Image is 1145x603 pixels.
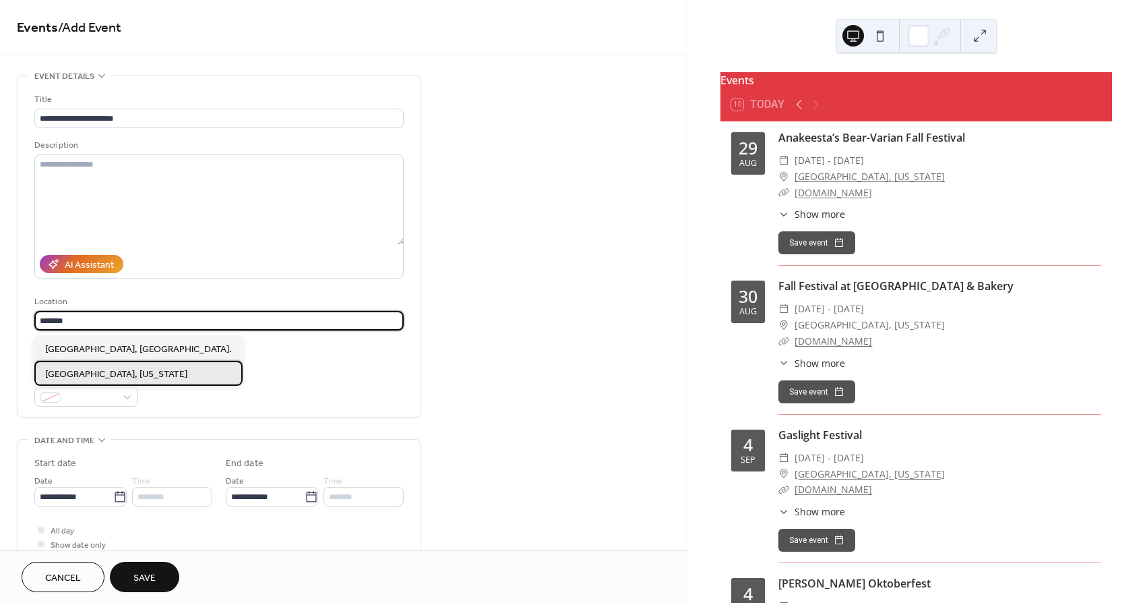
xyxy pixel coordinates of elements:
span: Show more [795,207,845,221]
div: 4 [743,585,753,602]
div: Description [34,138,401,152]
a: Fall Festival at [GEOGRAPHIC_DATA] & Bakery [778,279,1014,293]
a: [DOMAIN_NAME] [795,186,872,199]
a: Gaslight Festival [778,428,862,442]
div: ​ [778,450,789,466]
div: ​ [778,169,789,185]
div: ​ [778,356,789,370]
div: Events [720,72,1112,88]
span: Show date only [51,538,106,552]
div: AI Assistant [65,258,114,272]
button: ​Show more [778,207,845,221]
div: ​ [778,185,789,201]
span: / Add Event [58,15,121,41]
button: ​Show more [778,356,845,370]
div: 29 [739,140,757,156]
a: [PERSON_NAME] Oktoberfest [778,576,931,591]
button: Save [110,562,179,592]
div: Sep [741,456,755,465]
a: [DOMAIN_NAME] [795,335,872,347]
div: Start date [34,457,76,471]
div: ​ [778,152,789,169]
span: [DATE] - [DATE] [795,152,864,169]
div: ​ [778,207,789,221]
div: End date [226,457,264,471]
span: Save [133,571,156,585]
a: Anakeesta’s Bear-Varian Fall Festival [778,130,965,145]
div: ​ [778,466,789,482]
span: Date and time [34,434,94,448]
div: ​ [778,505,789,519]
button: AI Assistant [40,255,123,273]
span: Show more [795,356,845,370]
div: Title [34,92,401,107]
span: Show more [795,505,845,519]
a: [GEOGRAPHIC_DATA], [US_STATE] [795,466,945,482]
button: ​Show more [778,505,845,519]
button: Save event [778,380,855,403]
span: Time [132,474,151,488]
button: Save event [778,231,855,254]
span: Date [34,474,53,488]
div: ​ [778,333,789,349]
div: ​ [778,317,789,333]
span: Date [226,474,244,488]
a: Events [17,15,58,41]
span: Time [323,474,342,488]
span: [GEOGRAPHIC_DATA], [US_STATE] [795,317,945,333]
div: ​ [778,301,789,317]
button: Save event [778,529,855,552]
div: ​ [778,482,789,498]
span: [DATE] - [DATE] [795,301,864,317]
span: [GEOGRAPHIC_DATA], [US_STATE] [45,368,187,382]
span: All day [51,524,74,538]
button: Cancel [22,562,104,592]
div: 4 [743,436,753,453]
div: Aug [739,159,757,168]
span: Cancel [45,571,81,585]
a: [GEOGRAPHIC_DATA], [US_STATE] [795,169,945,185]
span: Event details [34,69,94,84]
span: [GEOGRAPHIC_DATA], [GEOGRAPHIC_DATA]. [45,343,232,357]
div: Location [34,295,401,309]
div: 30 [739,288,757,305]
a: [DOMAIN_NAME] [795,483,872,496]
div: Aug [739,308,757,316]
span: [DATE] - [DATE] [795,450,864,466]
